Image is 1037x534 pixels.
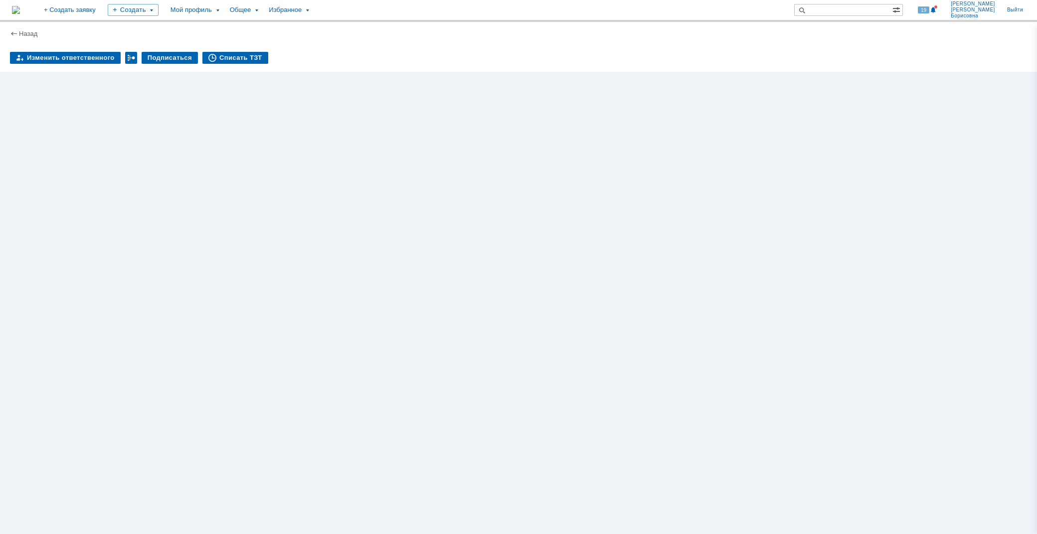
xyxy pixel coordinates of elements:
[951,1,995,7] span: [PERSON_NAME]
[125,52,137,64] div: Работа с массовостью
[19,30,37,37] a: Назад
[892,4,902,14] span: Расширенный поиск
[12,6,20,14] img: logo
[12,6,20,14] a: Перейти на домашнюю страницу
[951,7,995,13] span: [PERSON_NAME]
[108,4,159,16] div: Создать
[951,13,995,19] span: Борисовна
[918,6,929,13] span: 19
